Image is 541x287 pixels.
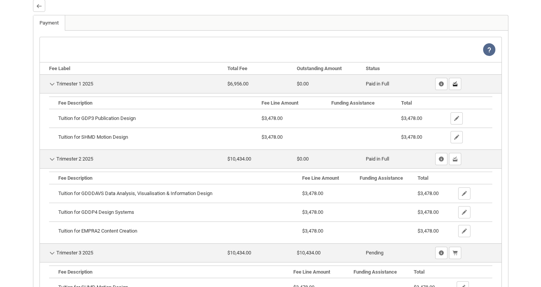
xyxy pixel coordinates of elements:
b: Funding Assistance [360,175,403,181]
lightning-formatted-number: $3,478.00 [418,190,439,196]
b: Fee Line Amount [293,269,330,275]
td: Trimester 3 2025 [40,243,225,262]
b: Funding Assistance [354,269,397,275]
button: Pay Now [449,247,461,259]
lightning-formatted-number: $0.00 [297,156,309,162]
b: Fee Label [49,66,70,71]
lightning-formatted-number: $3,478.00 [401,115,422,121]
lightning-formatted-number: $6,956.00 [227,81,248,87]
lightning-formatted-number: $10,434.00 [227,156,251,162]
lightning-formatted-number: $3,478.00 [401,134,422,140]
lightning-formatted-number: $3,478.00 [418,209,439,215]
b: Fee Line Amount [302,175,339,181]
lightning-formatted-number: $3,478.00 [302,190,323,196]
lightning-formatted-number: $3,478.00 [261,115,283,121]
b: Funding Assistance [331,100,375,106]
b: Outstanding Amount [297,66,342,71]
div: Tuition for GDP3 Publication Design [58,115,255,122]
button: Hide Details [49,156,55,162]
lightning-formatted-number: $10,434.00 [227,250,251,256]
lightning-formatted-number: $3,478.00 [261,134,283,140]
b: Fee Description [58,269,92,275]
div: Tuition for EMPRA2 Content Creation [58,227,296,235]
b: Total [414,269,424,275]
td: Paid in Full [363,74,432,93]
td: Trimester 1 2025 [40,74,225,93]
button: Show Past Payments [449,153,461,165]
b: Total Fee [227,66,247,71]
td: Pending [363,243,432,262]
b: Total [418,175,428,181]
lightning-formatted-number: $3,478.00 [302,228,323,234]
lightning-formatted-number: $0.00 [297,81,309,87]
b: Fee Description [58,175,92,181]
b: Total [401,100,412,106]
b: Fee Line Amount [261,100,298,106]
a: Payment [33,15,65,31]
button: Show Fee Lines [435,78,447,90]
b: Status [366,66,380,71]
div: Tuition for SHMD Motion Design [58,133,255,141]
td: Paid in Full [363,149,432,168]
lightning-formatted-number: $10,434.00 [297,250,321,256]
span: View Help [483,46,495,52]
lightning-formatted-number: $3,478.00 [418,228,439,234]
button: Hide Details [49,250,55,256]
button: Show Past Payments [449,78,461,90]
button: Show Fee Lines [435,153,447,165]
div: Tuition for GDDDAVS Data Analysis, Visualisation & Information Design [58,190,296,197]
lightning-formatted-number: $3,478.00 [302,209,323,215]
td: Trimester 2 2025 [40,149,225,168]
lightning-icon: View Help [483,43,495,56]
div: Tuition for GDDP4 Design Systems [58,208,296,216]
button: Hide Details [49,81,55,87]
button: Show Fee Lines [435,247,447,259]
b: Fee Description [58,100,92,106]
